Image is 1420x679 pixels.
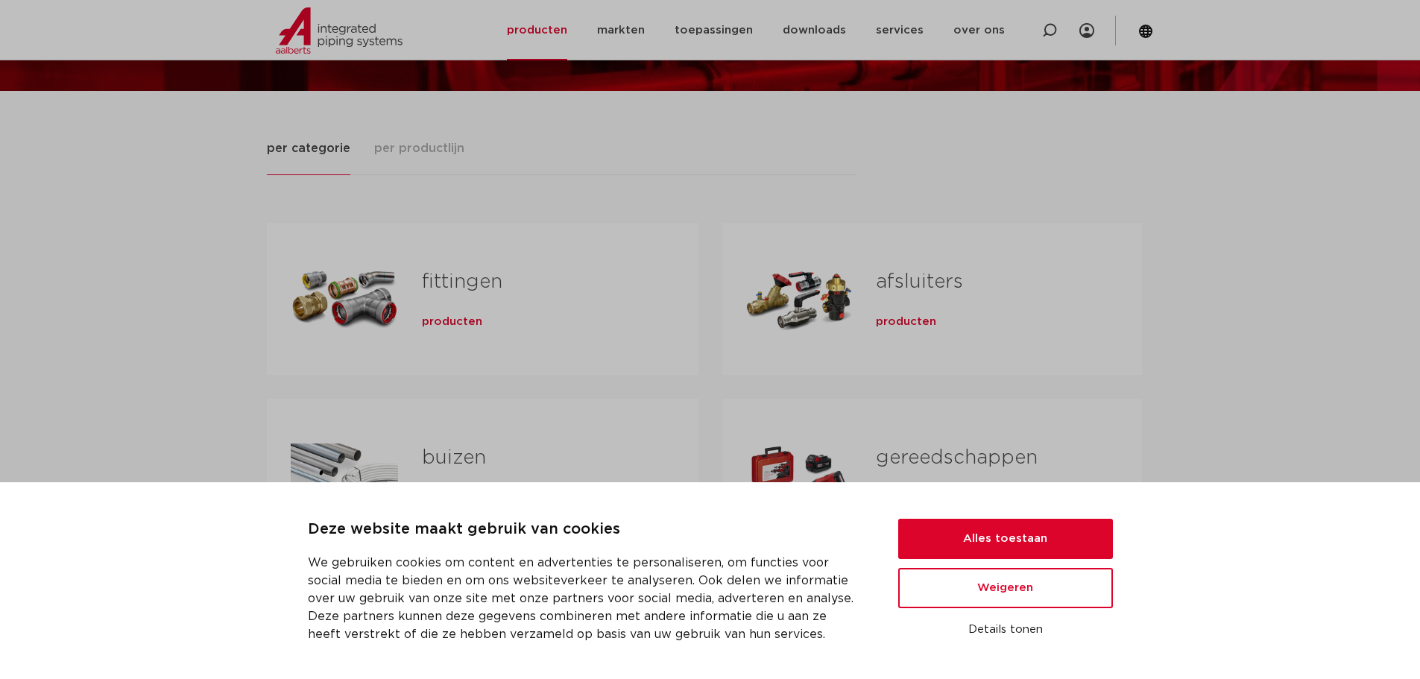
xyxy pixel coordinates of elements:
[898,568,1113,608] button: Weigeren
[422,448,486,467] a: buizen
[876,315,936,329] a: producten
[308,554,862,643] p: We gebruiken cookies om content en advertenties te personaliseren, om functies voor social media ...
[267,139,350,157] span: per categorie
[422,315,482,329] a: producten
[374,139,464,157] span: per productlijn
[898,519,1113,559] button: Alles toestaan
[876,448,1038,467] a: gereedschappen
[876,272,963,291] a: afsluiters
[898,617,1113,642] button: Details tonen
[308,518,862,542] p: Deze website maakt gebruik van cookies
[422,272,502,291] a: fittingen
